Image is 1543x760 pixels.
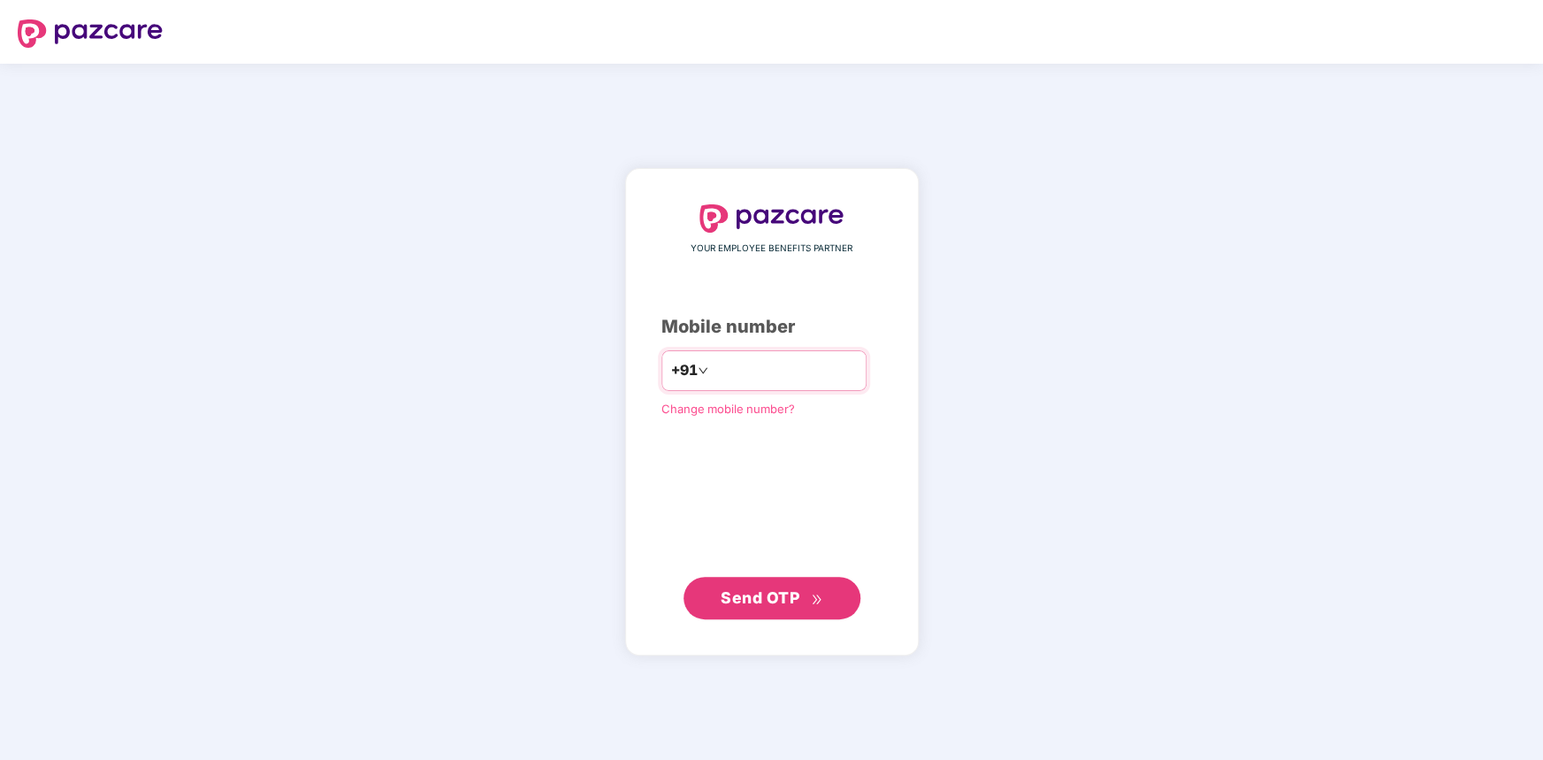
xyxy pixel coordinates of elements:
div: Mobile number [661,313,882,341]
span: YOUR EMPLOYEE BENEFITS PARTNER [691,242,852,256]
span: down [698,365,708,376]
span: +91 [671,359,698,381]
img: logo [18,19,163,48]
button: Send OTPdouble-right [684,577,860,619]
img: logo [699,204,844,233]
span: Send OTP [721,588,799,607]
a: Change mobile number? [661,402,795,416]
span: double-right [811,594,822,605]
